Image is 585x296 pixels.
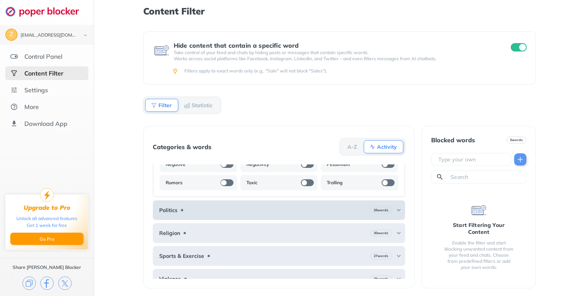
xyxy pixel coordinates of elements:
[10,53,18,60] img: features.svg
[174,42,497,49] div: Hide content that contain a specific word
[153,143,211,150] div: Categories & words
[166,161,185,167] b: Negative
[10,120,18,127] img: download-app.svg
[159,230,180,236] b: Religion
[374,276,388,282] b: 25 words
[40,188,54,202] img: upgrade-to-pro.svg
[443,240,514,270] div: Enable the filter and start blocking unwanted content from your feed and chats. Choose from prede...
[438,156,508,163] input: Type your own
[184,102,190,108] img: Statistic
[374,230,388,236] b: 30 words
[431,137,475,143] div: Blocked words
[450,173,523,181] input: Search
[5,6,87,17] img: logo-webpage.svg
[24,103,39,111] div: More
[10,103,18,111] img: about.svg
[10,86,18,94] img: settings.svg
[159,253,204,259] b: Sports & Exercise
[510,137,523,143] b: 0 words
[58,277,72,290] img: x.svg
[10,69,18,77] img: social-selected.svg
[151,102,157,108] img: Filter
[374,208,388,213] b: 26 words
[174,56,497,62] p: Works across social platforms like Facebook, Instagram, LinkedIn, and Twitter – and even filters ...
[27,222,67,229] div: Get 1 week for free
[443,222,514,235] div: Start Filtering Your Content
[327,161,350,167] b: Pessimism
[24,204,70,211] div: Upgrade to Pro
[192,103,213,108] b: Statistic
[166,180,182,186] b: Rumors
[174,50,497,56] p: Take control of your feed and chats by hiding posts or messages that contain specific words.
[159,276,181,282] b: Violence
[327,180,342,186] b: Trolling
[24,120,67,127] div: Download App
[143,6,536,16] h1: Content Filter
[24,86,48,94] div: Settings
[246,180,257,186] b: Toxic
[374,253,388,259] b: 27 words
[159,207,177,213] b: Politics
[158,103,172,108] b: Filter
[22,277,36,290] img: copy.svg
[21,33,77,38] div: tsflathush@gmail.com
[40,277,54,290] img: facebook.svg
[246,161,269,167] b: Negativity
[377,145,397,149] b: Activity
[24,69,63,77] div: Content Filter
[16,215,77,222] div: Unlock all advanced features
[24,53,62,60] div: Control Panel
[369,144,376,150] img: Activity
[13,264,81,270] div: Share [PERSON_NAME] Blocker
[81,31,90,39] img: chevron-bottom-black.svg
[10,233,83,245] button: Go Pro
[347,145,357,149] b: A-Z
[184,68,525,74] div: Filters apply to exact words only (e.g., "Sale" will not block "Sales").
